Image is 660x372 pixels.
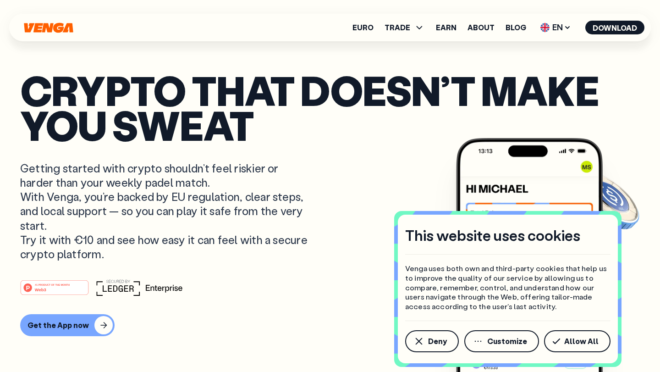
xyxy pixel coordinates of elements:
[20,161,310,261] p: Getting started with crypto shouldn’t feel riskier or harder than your weekly padel match. With V...
[540,23,550,32] img: flag-uk
[27,321,89,330] div: Get the App now
[405,264,610,311] p: Venga uses both own and third-party cookies that help us to improve the quality of our service by...
[385,22,425,33] span: TRADE
[506,24,526,31] a: Blog
[385,24,410,31] span: TRADE
[464,330,539,352] button: Customize
[405,330,459,352] button: Deny
[352,24,374,31] a: Euro
[20,314,640,336] a: Get the App now
[544,330,610,352] button: Allow All
[20,72,640,143] p: Crypto that doesn’t make you sweat
[564,338,599,345] span: Allow All
[575,168,641,234] img: USDC coin
[585,21,644,34] button: Download
[35,283,70,286] tspan: #1 PRODUCT OF THE MONTH
[20,314,115,336] button: Get the App now
[23,22,74,33] svg: Home
[20,285,89,297] a: #1 PRODUCT OF THE MONTHWeb3
[436,24,456,31] a: Earn
[487,338,527,345] span: Customize
[428,338,447,345] span: Deny
[467,24,495,31] a: About
[537,20,574,35] span: EN
[35,287,46,292] tspan: Web3
[405,226,580,245] h4: This website uses cookies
